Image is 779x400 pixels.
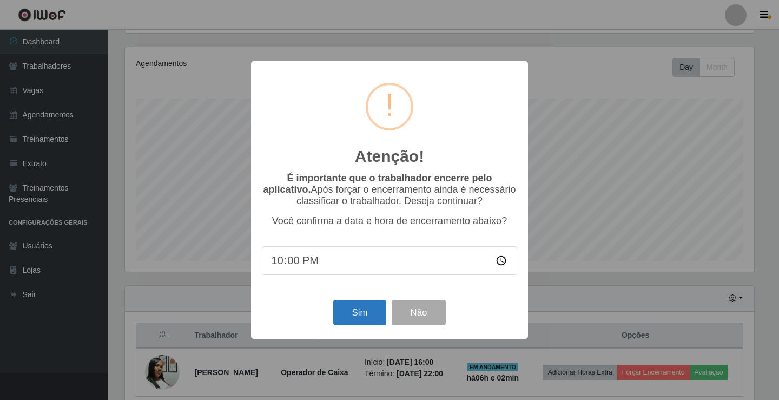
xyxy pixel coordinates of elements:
[333,300,386,325] button: Sim
[392,300,445,325] button: Não
[262,173,517,207] p: Após forçar o encerramento ainda é necessário classificar o trabalhador. Deseja continuar?
[262,215,517,227] p: Você confirma a data e hora de encerramento abaixo?
[355,147,424,166] h2: Atenção!
[263,173,492,195] b: É importante que o trabalhador encerre pelo aplicativo.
